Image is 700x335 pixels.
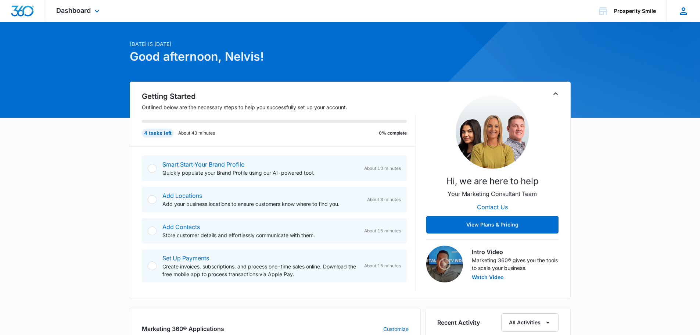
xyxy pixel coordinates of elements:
img: Intro Video [426,246,463,282]
p: [DATE] is [DATE] [130,40,421,48]
button: Toggle Collapse [551,89,560,98]
h3: Intro Video [472,247,559,256]
p: About 43 minutes [178,130,215,136]
p: Quickly populate your Brand Profile using our AI-powered tool. [162,169,358,177]
p: Outlined below are the necessary steps to help you successfully set up your account. [142,103,416,111]
button: View Plans & Pricing [426,216,559,234]
a: Customize [383,325,409,333]
button: Watch Video [472,275,504,280]
span: About 3 minutes [367,196,401,203]
button: Contact Us [470,198,515,216]
p: Marketing 360® gives you the tools to scale your business. [472,256,559,272]
p: Add your business locations to ensure customers know where to find you. [162,200,361,208]
a: Add Locations [162,192,202,199]
div: account name [614,8,656,14]
p: Your Marketing Consultant Team [448,189,537,198]
p: Store customer details and effortlessly communicate with them. [162,231,358,239]
span: About 15 minutes [364,263,401,269]
a: Add Contacts [162,223,200,231]
span: About 10 minutes [364,165,401,172]
a: Smart Start Your Brand Profile [162,161,244,168]
p: Create invoices, subscriptions, and process one-time sales online. Download the free mobile app t... [162,263,358,278]
span: About 15 minutes [364,228,401,234]
h6: Recent Activity [437,318,480,327]
p: 0% complete [379,130,407,136]
span: Dashboard [56,7,91,14]
button: All Activities [501,313,559,332]
h1: Good afternoon, Nelvis! [130,48,421,65]
p: Hi, we are here to help [446,175,539,188]
h2: Marketing 360® Applications [142,324,224,333]
div: 4 tasks left [142,129,174,138]
h2: Getting Started [142,91,416,102]
a: Set Up Payments [162,254,209,262]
